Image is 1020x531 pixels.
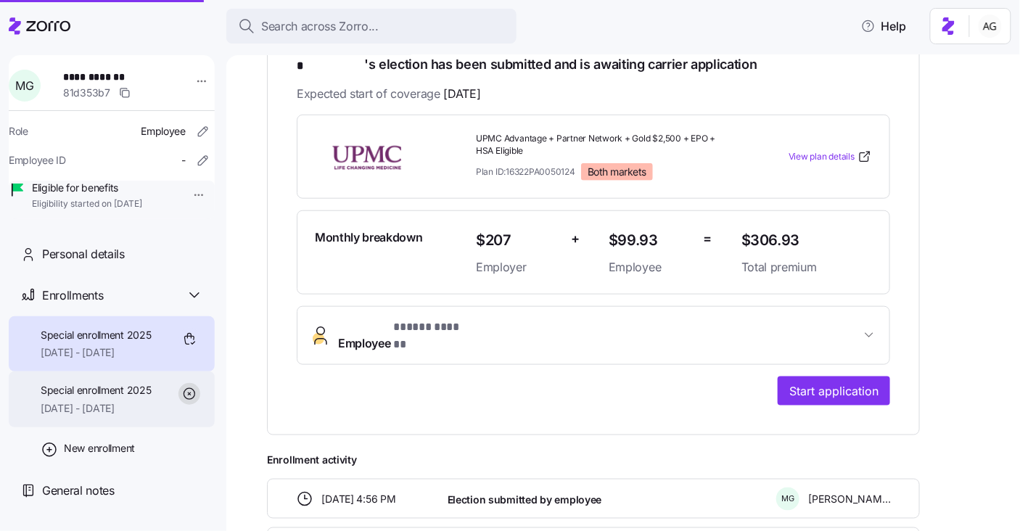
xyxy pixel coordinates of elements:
span: + [571,229,580,250]
a: View plan details [789,149,872,164]
span: Monthly breakdown [315,229,423,247]
span: $306.93 [741,229,872,252]
span: [DATE] - [DATE] [41,345,152,360]
span: Election submitted by employee [448,493,602,507]
span: Employee [338,318,467,353]
span: Employee ID [9,153,66,168]
h1: 's election has been submitted and is awaiting carrier application [297,39,890,73]
span: - [181,153,186,168]
span: [DATE] 4:56 PM [322,492,396,506]
span: [DATE] - [DATE] [41,401,152,416]
span: Eligible for benefits [32,181,142,195]
span: New enrollment [64,441,135,456]
span: Expected start of coverage [297,85,480,103]
span: Special enrollment 2025 [41,383,152,398]
img: 5fc55c57e0610270ad857448bea2f2d5 [979,15,1002,38]
span: Employee [141,124,186,139]
span: General notes [42,482,115,500]
span: $99.93 [609,229,692,252]
span: $207 [476,229,559,252]
span: Employee [609,258,692,276]
span: Special enrollment 2025 [41,328,152,342]
span: = [704,229,712,250]
span: [PERSON_NAME] [808,492,891,506]
button: Start application [778,376,890,406]
span: Search across Zorro... [261,17,379,36]
span: 81d353b7 [63,86,110,100]
img: UPMC [315,140,419,173]
span: Enrollments [42,287,103,305]
span: [DATE] [443,85,480,103]
span: Total premium [741,258,872,276]
span: Help [861,17,907,35]
span: M G [781,495,794,503]
span: Employer [476,258,559,276]
span: M G [15,80,33,91]
span: Start application [789,382,879,400]
span: Eligibility started on [DATE] [32,198,142,210]
span: Plan ID: 16322PA0050124 [476,165,575,178]
span: Role [9,124,28,139]
button: Help [850,12,918,41]
button: Search across Zorro... [226,9,517,44]
span: Both markets [588,165,646,178]
span: Enrollment activity [267,453,920,467]
span: View plan details [789,150,855,164]
span: UPMC Advantage + Partner Network + Gold $2,500 + EPO + HSA Eligible [476,133,730,157]
span: Personal details [42,245,125,263]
